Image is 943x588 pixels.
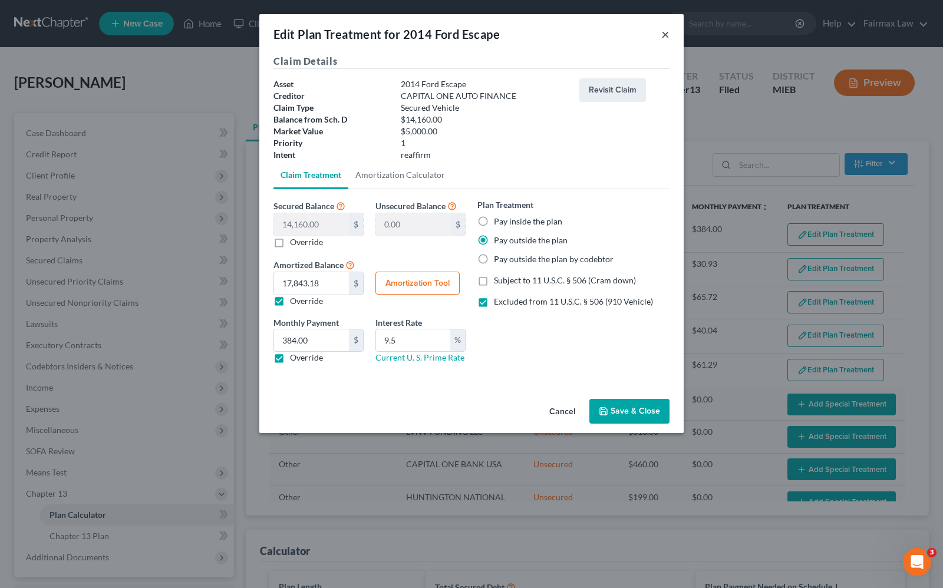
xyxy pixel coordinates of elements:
input: 0.00 [274,213,349,236]
button: × [661,27,670,41]
h5: Claim Details [273,54,670,69]
div: $ [349,213,363,236]
span: Subject to 11 U.S.C. § 506 (Cram down) [494,275,636,285]
span: Unsecured Balance [375,201,446,211]
div: Market Value [268,125,395,137]
button: Cancel [540,400,585,424]
span: Amortized Balance [273,260,344,270]
button: Save & Close [589,399,670,424]
label: Override [290,236,323,248]
a: Amortization Calculator [348,161,452,189]
div: CAPITAL ONE AUTO FINANCE [395,90,573,102]
label: Override [290,352,323,364]
label: Pay outside the plan [494,234,568,246]
input: 0.00 [274,272,349,295]
div: $ [349,329,363,352]
label: Override [290,295,323,307]
div: $14,160.00 [395,114,573,125]
div: Asset [268,78,395,90]
span: 3 [927,548,937,557]
div: reaffirm [395,149,573,161]
span: Excluded from 11 U.S.C. § 506 (910 Vehicle) [494,296,653,306]
div: Priority [268,137,395,149]
input: 0.00 [274,329,349,352]
label: Pay outside the plan by codebtor [494,253,614,265]
div: 1 [395,137,573,149]
label: Interest Rate [375,316,422,329]
input: 0.00 [376,329,450,352]
div: % [450,329,465,352]
a: Claim Treatment [273,161,348,189]
span: Secured Balance [273,201,334,211]
label: Pay inside the plan [494,216,562,227]
iframe: Intercom live chat [903,548,931,576]
div: $ [451,213,465,236]
div: Claim Type [268,102,395,114]
input: 0.00 [376,213,451,236]
div: Intent [268,149,395,161]
div: Balance from Sch. D [268,114,395,125]
a: Current U. S. Prime Rate [375,352,464,362]
button: Revisit Claim [579,78,646,102]
div: $5,000.00 [395,125,573,137]
div: Creditor [268,90,395,102]
label: Monthly Payment [273,316,339,329]
div: 2014 Ford Escape [395,78,573,90]
button: Amortization Tool [375,272,460,295]
div: Secured Vehicle [395,102,573,114]
div: Edit Plan Treatment for 2014 Ford Escape [273,26,500,42]
label: Plan Treatment [477,199,533,211]
div: $ [349,272,363,295]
